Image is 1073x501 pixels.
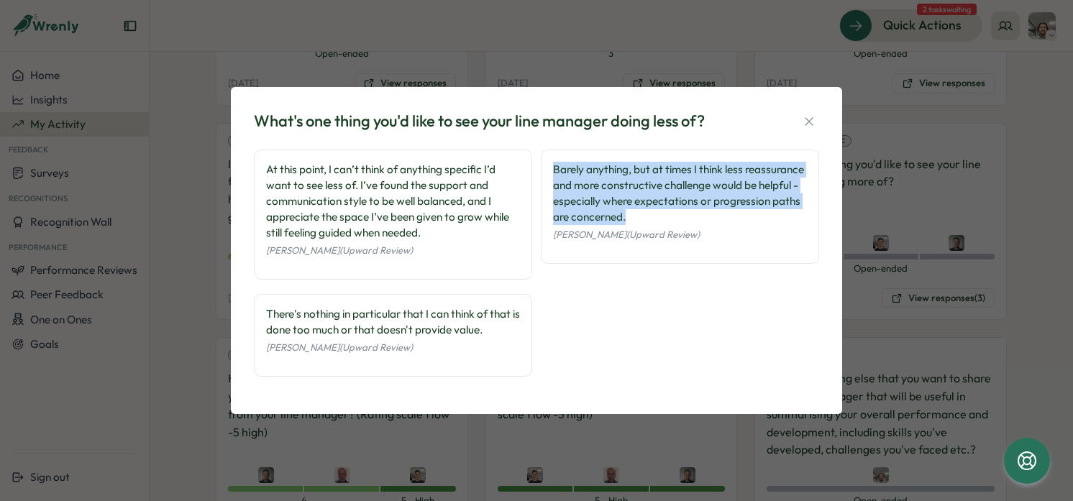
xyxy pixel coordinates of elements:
[266,306,520,338] div: There's nothing in particular that I can think of that is done too much or that doesn't provide v...
[266,244,413,256] span: [PERSON_NAME] (Upward Review)
[266,162,520,241] div: At this point, I can’t think of anything specific I’d want to see less of. I’ve found the support...
[553,162,807,225] div: Barely anything, but at times I think less reassurance and more constructive challenge would be h...
[254,110,705,132] div: What's one thing you'd like to see your line manager doing less of?
[553,229,700,240] span: [PERSON_NAME] (Upward Review)
[266,341,413,353] span: [PERSON_NAME] (Upward Review)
